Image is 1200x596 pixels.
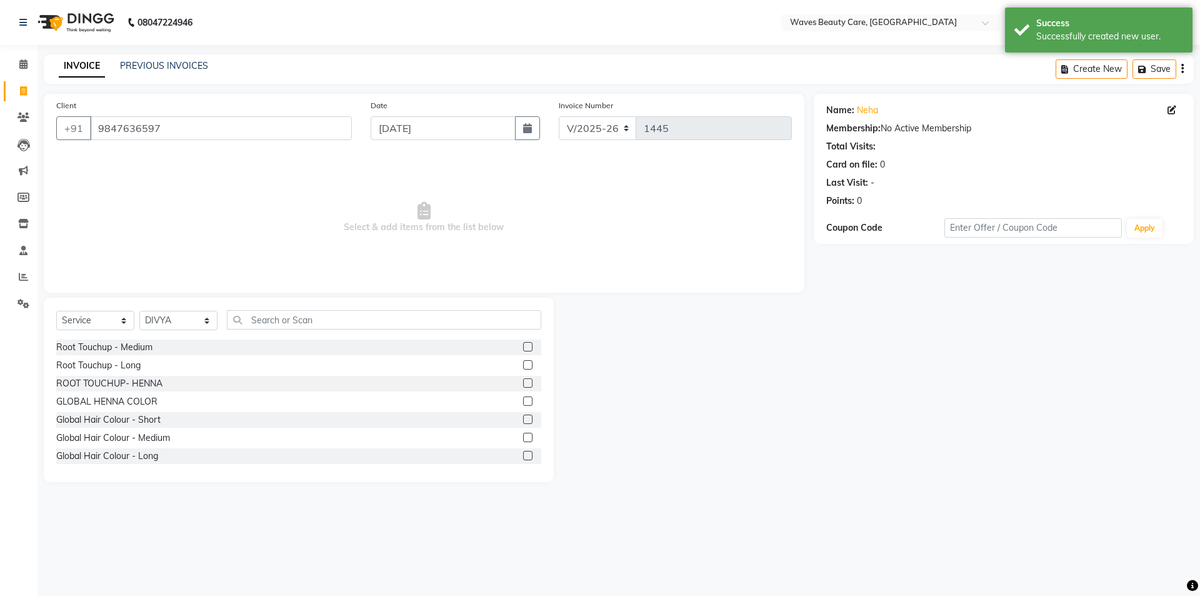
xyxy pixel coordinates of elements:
[1056,59,1127,79] button: Create New
[32,5,117,40] img: logo
[56,359,141,372] div: Root Touchup - Long
[1127,219,1162,238] button: Apply
[944,218,1122,238] input: Enter Offer / Coupon Code
[857,104,878,117] a: Neha
[56,413,161,427] div: Global Hair Colour - Short
[826,221,944,235] div: Coupon Code
[1036,17,1183,30] div: Success
[826,140,876,153] div: Total Visits:
[826,104,854,117] div: Name:
[857,194,862,208] div: 0
[871,176,874,189] div: -
[90,116,352,140] input: Search by Name/Mobile/Email/Code
[56,450,158,463] div: Global Hair Colour - Long
[56,155,792,280] span: Select & add items from the list below
[826,194,854,208] div: Points:
[56,432,170,445] div: Global Hair Colour - Medium
[120,60,208,71] a: PREVIOUS INVOICES
[1036,30,1183,43] div: Successfully created new user.
[1132,59,1176,79] button: Save
[826,176,868,189] div: Last Visit:
[56,377,162,390] div: ROOT TOUCHUP- HENNA
[559,100,613,111] label: Invoice Number
[56,100,76,111] label: Client
[826,122,881,135] div: Membership:
[227,310,541,330] input: Search or Scan
[826,158,877,171] div: Card on file:
[826,122,1181,135] div: No Active Membership
[371,100,387,111] label: Date
[56,395,157,408] div: GLOBAL HENNA COLOR
[56,116,91,140] button: +91
[56,341,152,354] div: Root Touchup - Medium
[880,158,885,171] div: 0
[137,5,192,40] b: 08047224946
[59,55,105,78] a: INVOICE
